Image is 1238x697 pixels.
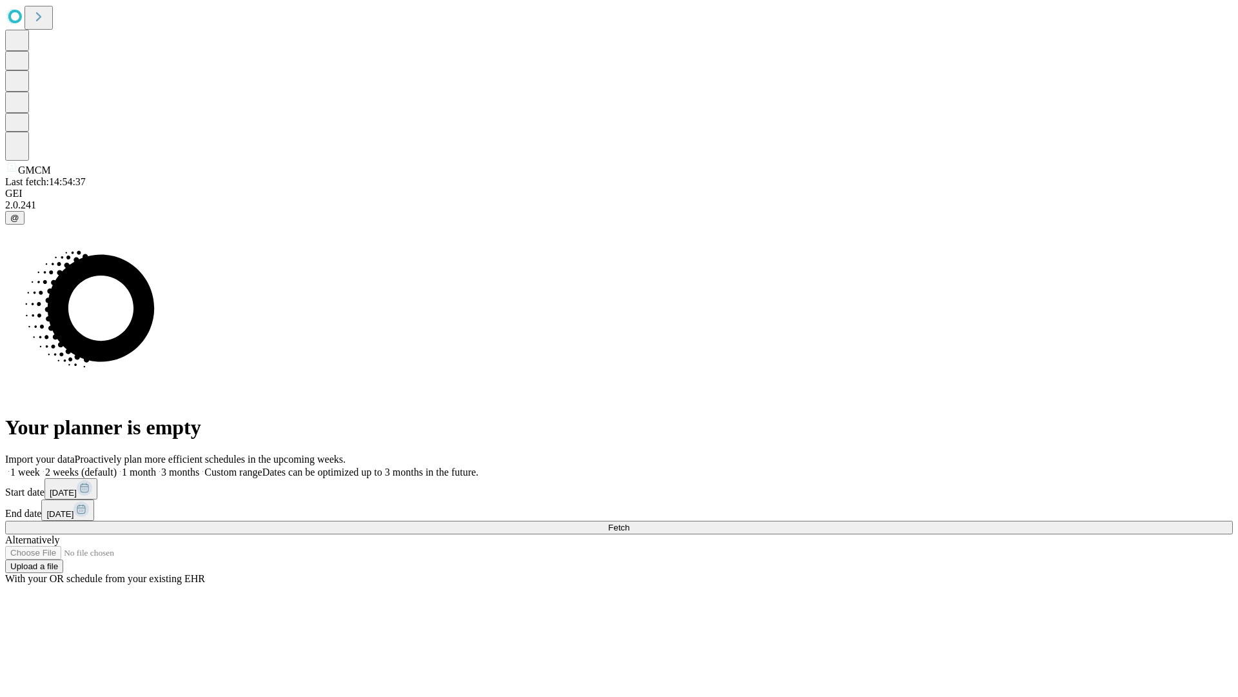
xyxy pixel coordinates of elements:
[10,467,40,478] span: 1 week
[161,467,199,478] span: 3 months
[44,478,97,500] button: [DATE]
[5,176,86,187] span: Last fetch: 14:54:37
[5,573,205,584] span: With your OR schedule from your existing EHR
[18,165,51,176] span: GMCM
[10,213,19,223] span: @
[262,467,478,478] span: Dates can be optimized up to 3 months in the future.
[5,454,75,465] span: Import your data
[41,500,94,521] button: [DATE]
[46,509,74,519] span: [DATE]
[5,534,59,545] span: Alternatively
[5,560,63,573] button: Upload a file
[5,478,1233,500] div: Start date
[45,467,117,478] span: 2 weeks (default)
[608,523,629,532] span: Fetch
[50,488,77,498] span: [DATE]
[5,521,1233,534] button: Fetch
[5,500,1233,521] div: End date
[5,188,1233,199] div: GEI
[5,199,1233,211] div: 2.0.241
[122,467,156,478] span: 1 month
[75,454,346,465] span: Proactively plan more efficient schedules in the upcoming weeks.
[204,467,262,478] span: Custom range
[5,416,1233,439] h1: Your planner is empty
[5,211,25,225] button: @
